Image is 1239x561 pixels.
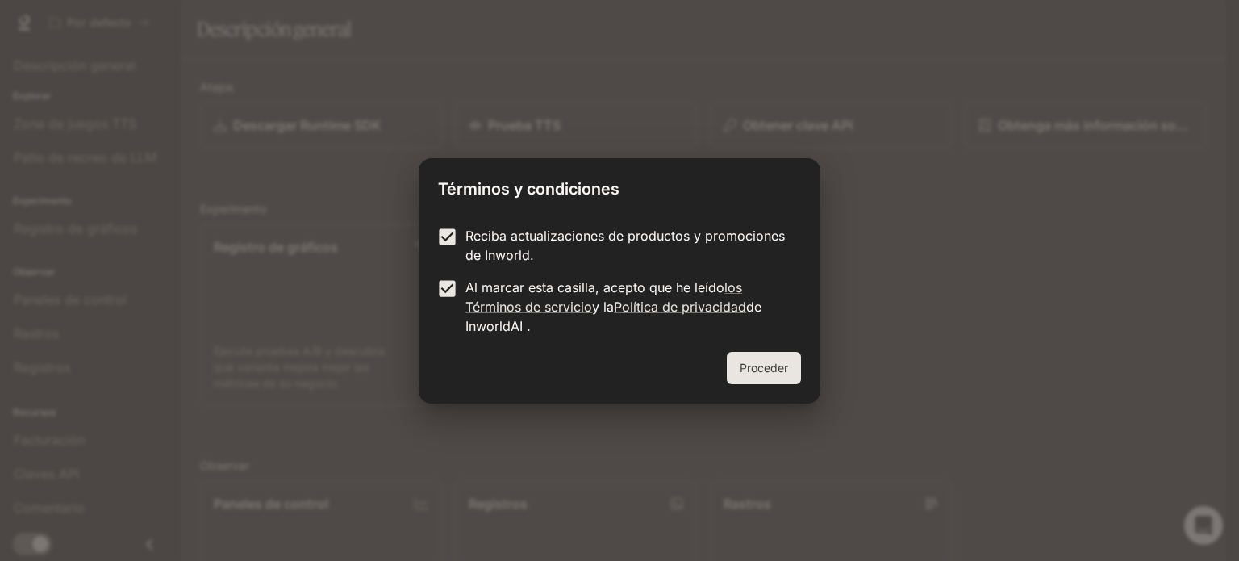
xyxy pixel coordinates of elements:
[740,361,788,375] font: Proceder
[727,352,801,384] button: Proceder
[465,279,742,315] a: los Términos de servicio
[465,279,724,295] font: Al marcar esta casilla, acepto que he leído
[438,179,619,199] font: Términos y condiciones
[465,299,761,334] font: de InworldAI .
[592,299,614,315] font: y la
[465,228,785,263] font: Reciba actualizaciones de productos y promociones de Inworld.
[614,299,746,315] a: Política de privacidad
